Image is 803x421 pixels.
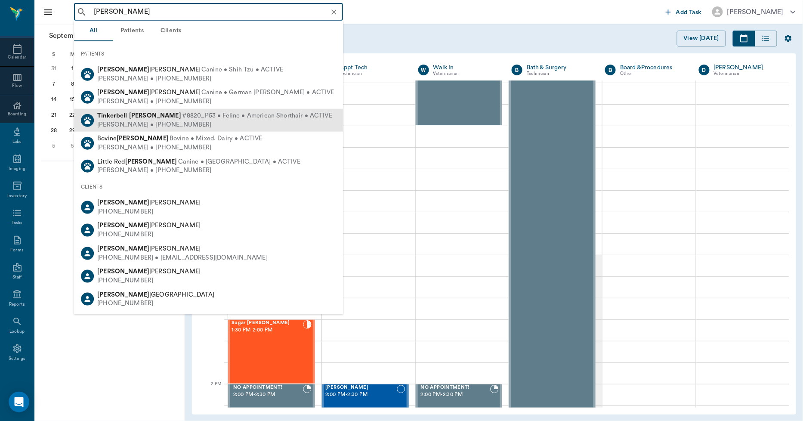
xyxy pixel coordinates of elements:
[97,253,268,262] div: [PHONE_NUMBER] • [EMAIL_ADDRESS][DOMAIN_NAME]
[97,74,283,83] div: [PERSON_NAME] • [PHONE_NUMBER]
[48,140,60,152] div: Sunday, October 5, 2025
[97,97,334,106] div: [PERSON_NAME] • [PHONE_NUMBER]
[97,66,149,73] b: [PERSON_NAME]
[48,124,60,136] div: Sunday, September 28, 2025
[97,112,127,119] b: Tinkerbell
[433,70,499,77] div: Veterinarian
[620,70,686,77] div: Other
[421,385,490,390] span: NO APPOINTMENT!
[662,4,705,20] button: Add Task
[97,230,201,239] div: [PHONE_NUMBER]
[97,199,149,206] b: [PERSON_NAME]
[97,299,215,308] div: [PHONE_NUMBER]
[325,390,396,399] span: 2:00 PM - 2:30 PM
[605,65,616,75] div: B
[97,143,262,152] div: [PERSON_NAME] • [PHONE_NUMBER]
[97,268,201,275] span: [PERSON_NAME]
[45,27,117,44] button: September2025
[9,328,25,335] div: Lookup
[677,31,726,46] button: View [DATE]
[97,158,177,164] span: Little Red
[66,62,78,74] div: Monday, September 1, 2025
[97,245,149,252] b: [PERSON_NAME]
[44,48,63,61] div: S
[527,63,592,72] a: Bath & Surgery
[97,268,149,275] b: [PERSON_NAME]
[66,109,78,121] div: Monday, September 22, 2025
[40,3,57,21] button: Close drawer
[233,390,303,399] span: 2:00 PM - 2:30 PM
[129,112,181,119] b: [PERSON_NAME]
[97,66,201,73] span: [PERSON_NAME]
[97,166,300,175] div: [PERSON_NAME] • [PHONE_NUMBER]
[10,247,23,254] div: Forms
[340,63,405,72] a: Appt Tech
[9,356,26,362] div: Settings
[97,199,201,206] span: [PERSON_NAME]
[74,45,343,63] div: PATIENTS
[340,70,405,77] div: Technician
[12,139,22,145] div: Labs
[421,390,490,399] span: 2:00 PM - 2:30 PM
[714,63,779,72] a: [PERSON_NAME]
[228,319,315,384] div: CHECKED_IN, 1:30 PM - 2:00 PM
[90,6,340,18] input: Search
[74,178,343,196] div: CLIENTS
[113,21,151,41] button: Patients
[170,134,263,143] span: Bovine • Mixed, Dairy • ACTIVE
[151,21,190,41] button: Clients
[74,21,113,41] button: All
[328,6,340,18] button: Clear
[97,222,201,229] span: [PERSON_NAME]
[48,109,60,121] div: Sunday, September 21, 2025
[232,326,303,334] span: 1:30 PM - 2:00 PM
[418,65,429,75] div: W
[9,301,25,308] div: Reports
[9,166,25,172] div: Imaging
[117,135,169,142] b: [PERSON_NAME]
[620,63,686,72] a: Board &Procedures
[66,140,78,152] div: Monday, October 6, 2025
[416,61,502,126] div: BOOKED, 11:30 AM - 12:00 PM
[63,48,82,61] div: M
[699,65,710,75] div: D
[433,63,499,72] a: Walk In
[66,93,78,105] div: Monday, September 15, 2025
[97,291,149,297] b: [PERSON_NAME]
[97,120,332,129] div: [PERSON_NAME] • [PHONE_NUMBER]
[66,124,78,136] div: Monday, September 29, 2025
[182,111,332,121] span: #8820_P53 • Feline • American Shorthair • ACTIVE
[48,62,60,74] div: Sunday, August 31, 2025
[714,70,779,77] div: Veterinarian
[97,135,169,142] span: Bovine
[97,89,201,96] span: [PERSON_NAME]
[201,65,283,74] span: Canine • Shih Tzu • ACTIVE
[97,291,215,297] span: [GEOGRAPHIC_DATA]
[97,89,149,96] b: [PERSON_NAME]
[12,220,22,226] div: Tasks
[97,245,201,252] span: [PERSON_NAME]
[325,385,396,390] span: [PERSON_NAME]
[527,70,592,77] div: Technician
[201,88,334,97] span: Canine • German [PERSON_NAME] • ACTIVE
[125,158,177,164] b: [PERSON_NAME]
[727,7,784,17] div: [PERSON_NAME]
[97,207,201,217] div: [PHONE_NUMBER]
[97,222,149,229] b: [PERSON_NAME]
[7,193,27,199] div: Inventory
[66,78,78,90] div: Monday, September 8, 2025
[512,65,522,75] div: B
[48,93,60,105] div: Sunday, September 14, 2025
[199,380,221,401] div: 2 PM
[48,78,60,90] div: Sunday, September 7, 2025
[9,392,29,412] div: Open Intercom Messenger
[12,274,22,281] div: Staff
[232,320,303,326] span: Sugar [PERSON_NAME]
[47,30,86,42] span: September
[97,276,201,285] div: [PHONE_NUMBER]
